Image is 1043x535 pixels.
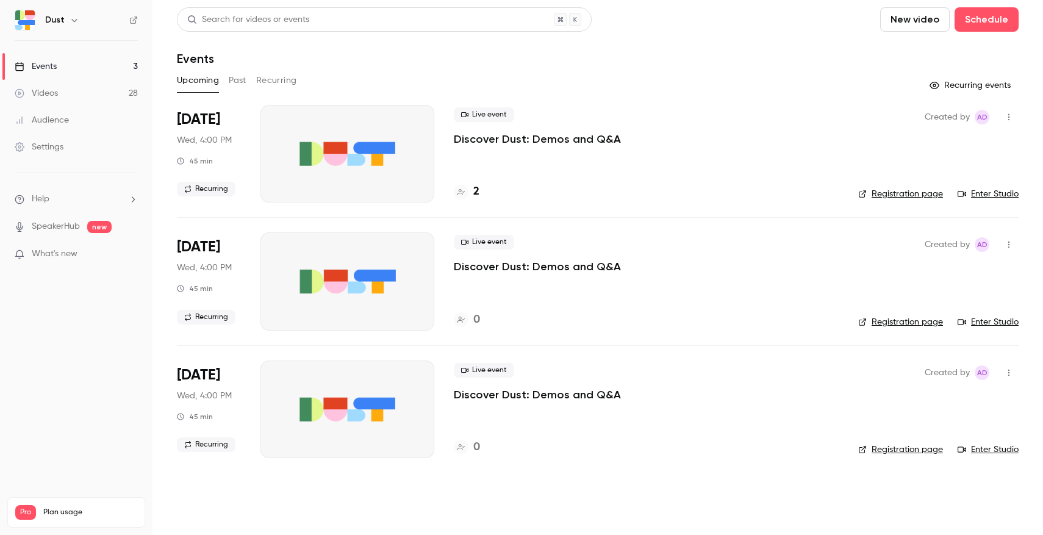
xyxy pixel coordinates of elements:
[32,248,77,260] span: What's new
[15,141,63,153] div: Settings
[925,365,970,380] span: Created by
[925,110,970,124] span: Created by
[15,505,36,520] span: Pro
[177,105,241,203] div: Oct 15 Wed, 4:00 PM (Europe/Paris)
[975,110,989,124] span: Alban Dumouilla
[256,71,297,90] button: Recurring
[43,508,137,517] span: Plan usage
[32,193,49,206] span: Help
[454,259,621,274] a: Discover Dust: Demos and Q&A
[454,363,514,378] span: Live event
[858,316,943,328] a: Registration page
[123,249,138,260] iframe: Noticeable Trigger
[473,312,480,328] h4: 0
[454,132,621,146] a: Discover Dust: Demos and Q&A
[924,76,1019,95] button: Recurring events
[177,51,214,66] h1: Events
[15,87,58,99] div: Videos
[187,13,309,26] div: Search for videos or events
[977,110,987,124] span: AD
[975,365,989,380] span: Alban Dumouilla
[177,361,241,458] div: Nov 12 Wed, 4:00 PM (Europe/Paris)
[87,221,112,233] span: new
[15,60,57,73] div: Events
[15,114,69,126] div: Audience
[958,443,1019,456] a: Enter Studio
[177,134,232,146] span: Wed, 4:00 PM
[177,71,219,90] button: Upcoming
[177,262,232,274] span: Wed, 4:00 PM
[32,220,80,233] a: SpeakerHub
[473,184,479,200] h4: 2
[454,107,514,122] span: Live event
[880,7,950,32] button: New video
[177,284,213,293] div: 45 min
[977,237,987,252] span: AD
[858,443,943,456] a: Registration page
[454,235,514,250] span: Live event
[177,412,213,422] div: 45 min
[229,71,246,90] button: Past
[15,10,35,30] img: Dust
[177,437,235,452] span: Recurring
[177,310,235,325] span: Recurring
[177,232,241,330] div: Oct 29 Wed, 4:00 PM (Europe/Paris)
[15,193,138,206] li: help-dropdown-opener
[975,237,989,252] span: Alban Dumouilla
[955,7,1019,32] button: Schedule
[925,237,970,252] span: Created by
[958,316,1019,328] a: Enter Studio
[177,182,235,196] span: Recurring
[454,439,480,456] a: 0
[177,365,220,385] span: [DATE]
[177,390,232,402] span: Wed, 4:00 PM
[858,188,943,200] a: Registration page
[177,237,220,257] span: [DATE]
[177,110,220,129] span: [DATE]
[977,365,987,380] span: AD
[177,156,213,166] div: 45 min
[454,387,621,402] a: Discover Dust: Demos and Q&A
[958,188,1019,200] a: Enter Studio
[45,14,65,26] h6: Dust
[454,312,480,328] a: 0
[473,439,480,456] h4: 0
[454,184,479,200] a: 2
